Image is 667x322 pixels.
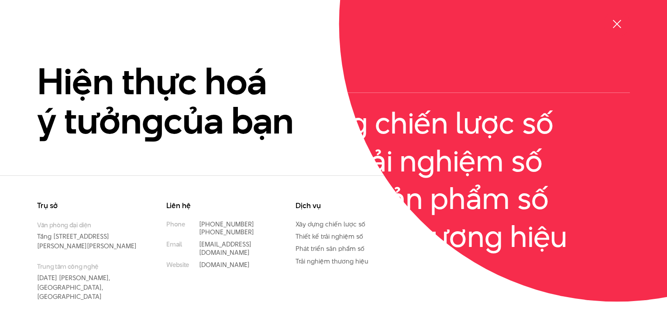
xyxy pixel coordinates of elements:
[199,227,254,236] a: [PHONE_NUMBER]
[199,260,250,269] a: [DOMAIN_NAME]
[37,220,140,230] small: Văn phòng đại diện
[296,257,368,266] a: Trải nghiệm thương hiệu
[239,219,630,253] a: Trải nghiệm thương hiệu
[199,240,251,257] a: [EMAIL_ADDRESS][DOMAIN_NAME]
[37,220,140,251] p: Tầng [STREET_ADDRESS][PERSON_NAME][PERSON_NAME]
[37,202,140,209] h3: Trụ sở
[142,95,164,146] en: g
[239,182,630,215] a: Phát triển sản phẩm số
[37,62,630,140] a: Hiện thực hoáý tưởngcủa bạn
[199,219,254,229] a: [PHONE_NUMBER]
[37,262,140,271] small: Trung tâm công nghệ
[296,244,364,253] a: Phát triển sản phẩm số
[239,106,630,140] a: Xây dựng chiến lược số
[166,220,185,228] small: Phone
[166,240,182,248] small: Email
[166,202,269,209] h3: Liên hệ
[239,144,630,178] a: Thiết kế trải nghiệm số
[166,261,189,269] small: Website
[37,62,294,140] h2: Hiện thực hoá ý tưởn của bạn
[37,262,140,301] p: [DATE] [PERSON_NAME], [GEOGRAPHIC_DATA], [GEOGRAPHIC_DATA]
[296,232,363,241] a: Thiết kế trải nghiệm số
[239,79,630,93] span: Dịch vụ
[296,202,399,209] h3: Dịch vụ
[296,219,365,229] a: Xây dựng chiến lược số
